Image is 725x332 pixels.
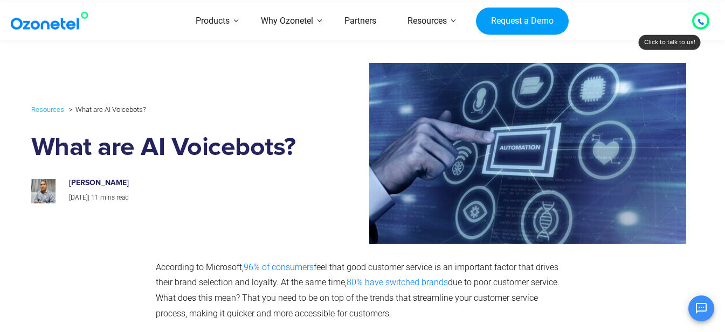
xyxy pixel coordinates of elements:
[180,2,245,40] a: Products
[688,295,714,321] button: Open chat
[476,7,568,35] a: Request a Demo
[66,103,146,116] li: What are AI Voicebots?
[347,277,448,287] a: 80% have switched brands
[31,179,56,203] img: prashanth-kancherla_avatar-200x200.jpeg
[156,262,244,272] span: According to Microsoft,
[156,277,560,319] span: due to poor customer service. What does this mean? That you need to be on top of the trends that ...
[69,179,296,188] h6: [PERSON_NAME]
[100,194,129,201] span: mins read
[91,194,99,201] span: 11
[31,133,308,163] h1: What are AI Voicebots?
[392,2,462,40] a: Resources
[69,194,88,201] span: [DATE]
[245,2,329,40] a: Why Ozonetel
[315,63,686,243] img: Know Everything about Voicebots and AI Voicebots
[31,103,64,116] a: Resources
[329,2,392,40] a: Partners
[69,192,296,204] p: |
[244,262,314,272] a: 96% of consumers
[156,262,558,288] span: feel that good customer service is an important factor that drives their brand selection and loya...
